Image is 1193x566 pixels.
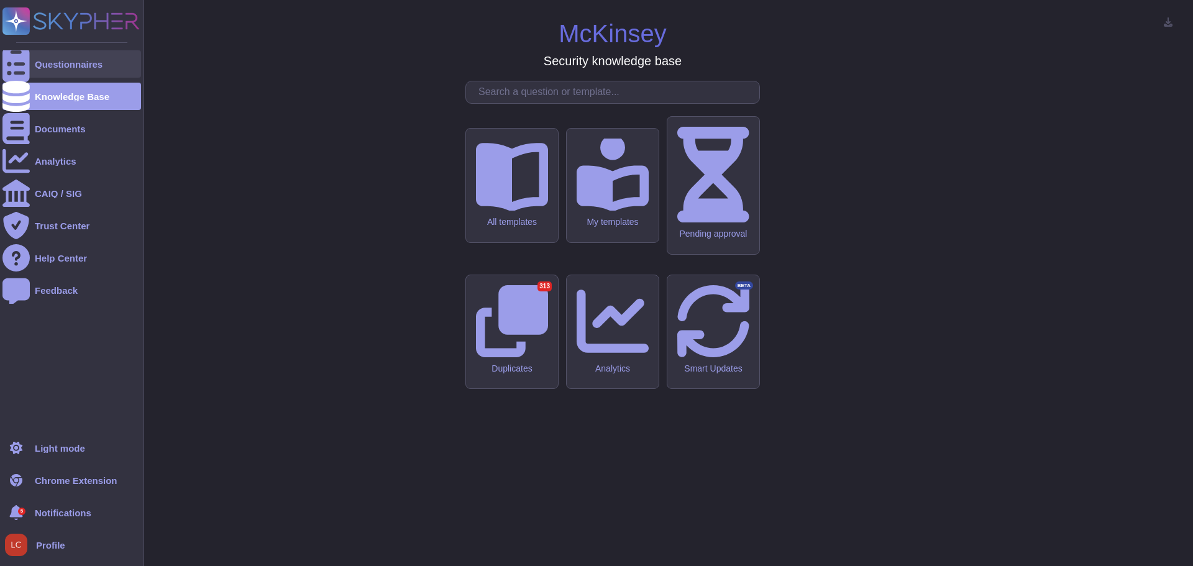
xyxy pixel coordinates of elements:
[35,157,76,166] div: Analytics
[35,92,109,101] div: Knowledge Base
[476,217,548,227] div: All templates
[18,508,25,515] div: 5
[35,189,82,198] div: CAIQ / SIG
[2,276,141,304] a: Feedback
[537,281,552,291] div: 313
[35,60,103,69] div: Questionnaires
[2,244,141,272] a: Help Center
[544,53,682,68] h3: Security knowledge base
[677,363,749,374] div: Smart Updates
[35,476,117,485] div: Chrome Extension
[35,444,85,453] div: Light mode
[5,534,27,556] img: user
[35,253,87,263] div: Help Center
[35,124,86,134] div: Documents
[2,50,141,78] a: Questionnaires
[35,508,91,518] span: Notifications
[735,281,753,290] div: BETA
[2,115,141,142] a: Documents
[2,467,141,494] a: Chrome Extension
[559,19,666,48] h1: McKinsey
[472,81,759,103] input: Search a question or template...
[577,363,649,374] div: Analytics
[577,217,649,227] div: My templates
[2,147,141,175] a: Analytics
[36,541,65,550] span: Profile
[677,229,749,239] div: Pending approval
[2,531,36,559] button: user
[2,83,141,110] a: Knowledge Base
[2,212,141,239] a: Trust Center
[2,180,141,207] a: CAIQ / SIG
[476,363,548,374] div: Duplicates
[35,221,89,231] div: Trust Center
[35,286,78,295] div: Feedback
